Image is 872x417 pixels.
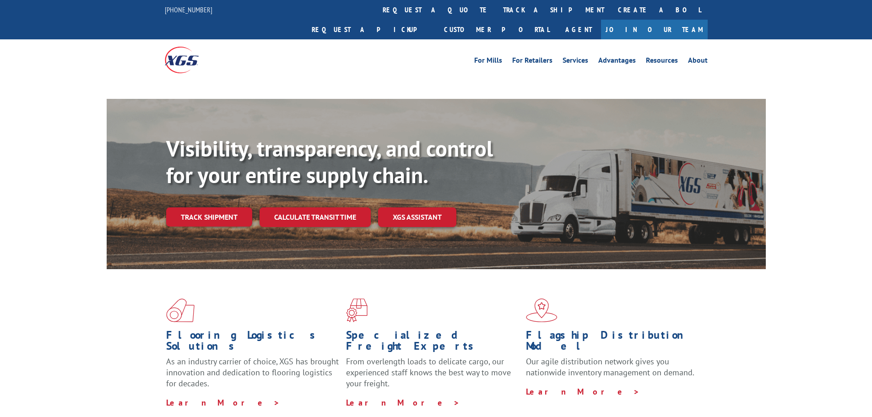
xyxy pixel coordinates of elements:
[512,57,552,67] a: For Retailers
[646,57,678,67] a: Resources
[437,20,556,39] a: Customer Portal
[166,397,280,408] a: Learn More >
[526,356,694,378] span: Our agile distribution network gives you nationwide inventory management on demand.
[305,20,437,39] a: Request a pickup
[601,20,708,39] a: Join Our Team
[378,207,456,227] a: XGS ASSISTANT
[688,57,708,67] a: About
[166,134,493,189] b: Visibility, transparency, and control for your entire supply chain.
[165,5,212,14] a: [PHONE_NUMBER]
[526,298,558,322] img: xgs-icon-flagship-distribution-model-red
[526,330,699,356] h1: Flagship Distribution Model
[346,397,460,408] a: Learn More >
[346,356,519,397] p: From overlength loads to delicate cargo, our experienced staff knows the best way to move your fr...
[556,20,601,39] a: Agent
[526,386,640,397] a: Learn More >
[563,57,588,67] a: Services
[474,57,502,67] a: For Mills
[166,356,339,389] span: As an industry carrier of choice, XGS has brought innovation and dedication to flooring logistics...
[346,330,519,356] h1: Specialized Freight Experts
[166,330,339,356] h1: Flooring Logistics Solutions
[260,207,371,227] a: Calculate transit time
[346,298,368,322] img: xgs-icon-focused-on-flooring-red
[166,298,195,322] img: xgs-icon-total-supply-chain-intelligence-red
[166,207,252,227] a: Track shipment
[598,57,636,67] a: Advantages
